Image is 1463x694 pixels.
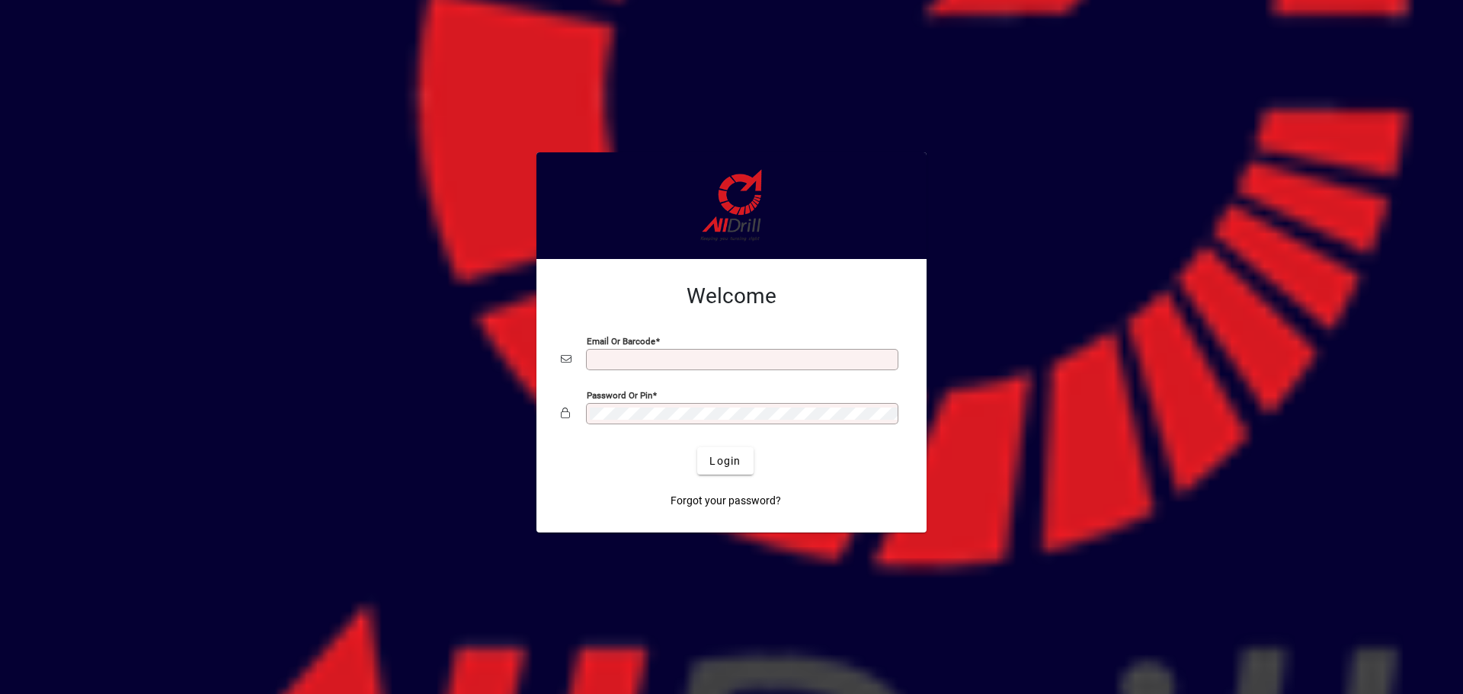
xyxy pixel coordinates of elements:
span: Login [709,453,741,469]
a: Forgot your password? [664,487,787,514]
h2: Welcome [561,283,902,309]
span: Forgot your password? [671,493,781,509]
mat-label: Password or Pin [587,390,652,401]
mat-label: Email or Barcode [587,336,655,347]
button: Login [697,447,753,475]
